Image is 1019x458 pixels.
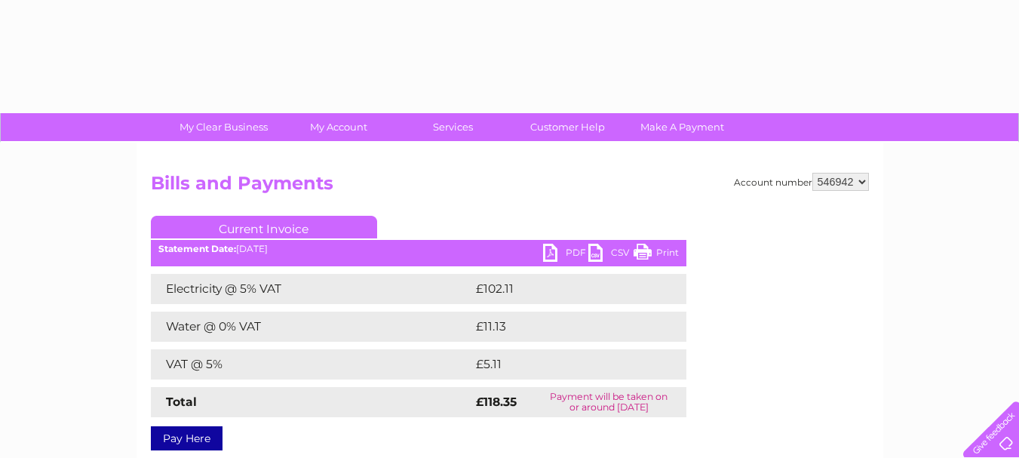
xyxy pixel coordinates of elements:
td: Electricity @ 5% VAT [151,274,472,304]
a: Print [634,244,679,266]
a: Customer Help [505,113,630,141]
a: CSV [588,244,634,266]
td: £102.11 [472,274,655,304]
td: Payment will be taken on or around [DATE] [532,387,686,417]
a: Current Invoice [151,216,377,238]
h2: Bills and Payments [151,173,869,201]
td: Water @ 0% VAT [151,312,472,342]
div: Account number [734,173,869,191]
b: Statement Date: [158,243,236,254]
strong: Total [166,395,197,409]
a: PDF [543,244,588,266]
a: Pay Here [151,426,223,450]
a: My Account [276,113,401,141]
td: VAT @ 5% [151,349,472,380]
a: My Clear Business [161,113,286,141]
td: £11.13 [472,312,651,342]
a: Make A Payment [620,113,744,141]
div: [DATE] [151,244,686,254]
strong: £118.35 [476,395,517,409]
a: Services [391,113,515,141]
td: £5.11 [472,349,646,380]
